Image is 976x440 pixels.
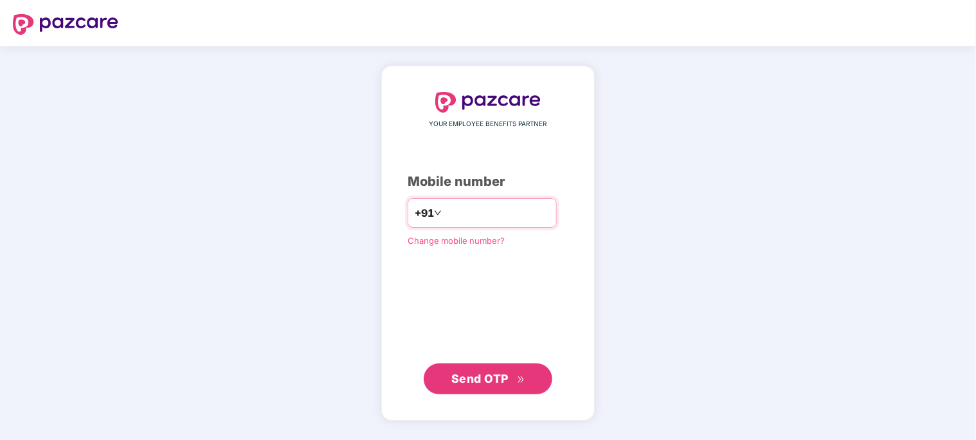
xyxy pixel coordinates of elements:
img: logo [435,92,541,113]
span: double-right [517,376,525,384]
span: YOUR EMPLOYEE BENEFITS PARTNER [429,119,547,129]
span: down [434,209,442,217]
img: logo [13,14,118,35]
span: +91 [415,205,434,221]
button: Send OTPdouble-right [424,363,552,394]
div: Mobile number [408,172,568,192]
a: Change mobile number? [408,235,505,246]
span: Send OTP [451,372,509,385]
